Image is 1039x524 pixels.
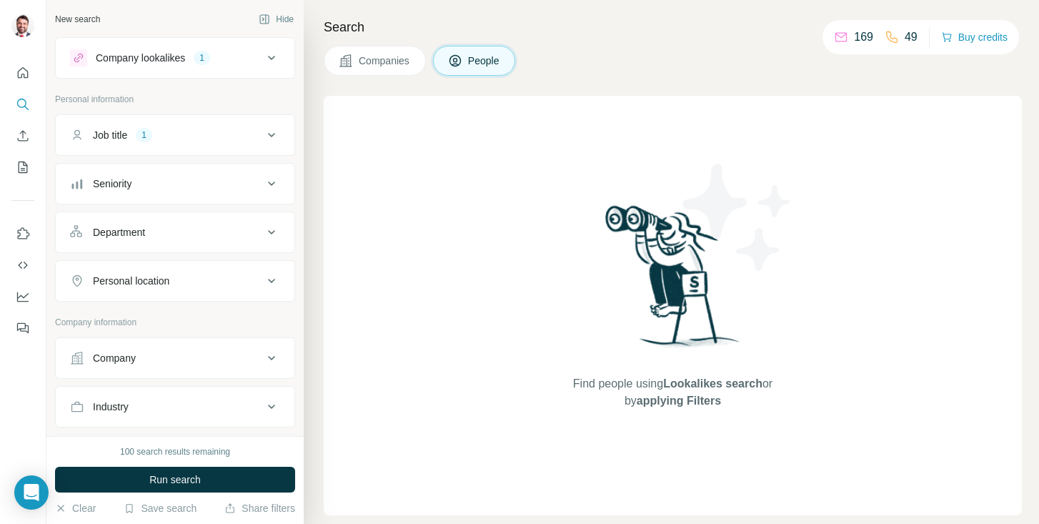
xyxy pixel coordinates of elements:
[468,54,501,68] span: People
[93,225,145,239] div: Department
[905,29,918,46] p: 49
[324,17,1022,37] h4: Search
[55,467,295,493] button: Run search
[673,153,802,282] img: Surfe Illustration - Stars
[56,118,294,152] button: Job title1
[11,315,34,341] button: Feedback
[599,202,747,361] img: Surfe Illustration - Woman searching with binoculars
[93,128,127,142] div: Job title
[96,51,185,65] div: Company lookalikes
[120,445,230,458] div: 100 search results remaining
[149,473,201,487] span: Run search
[11,123,34,149] button: Enrich CSV
[55,13,100,26] div: New search
[941,27,1008,47] button: Buy credits
[359,54,411,68] span: Companies
[124,501,197,515] button: Save search
[194,51,210,64] div: 1
[11,14,34,37] img: Avatar
[56,41,294,75] button: Company lookalikes1
[55,93,295,106] p: Personal information
[55,501,96,515] button: Clear
[11,154,34,180] button: My lists
[854,29,873,46] p: 169
[11,284,34,310] button: Dashboard
[93,274,169,288] div: Personal location
[11,221,34,247] button: Use Surfe on LinkedIn
[56,341,294,375] button: Company
[56,264,294,298] button: Personal location
[56,167,294,201] button: Seniority
[136,129,152,142] div: 1
[249,9,304,30] button: Hide
[558,375,787,410] span: Find people using or by
[93,177,131,191] div: Seniority
[11,92,34,117] button: Search
[55,316,295,329] p: Company information
[11,252,34,278] button: Use Surfe API
[56,390,294,424] button: Industry
[93,400,129,414] div: Industry
[637,395,721,407] span: applying Filters
[56,215,294,249] button: Department
[93,351,136,365] div: Company
[11,60,34,86] button: Quick start
[14,475,49,510] div: Open Intercom Messenger
[224,501,295,515] button: Share filters
[663,377,762,390] span: Lookalikes search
